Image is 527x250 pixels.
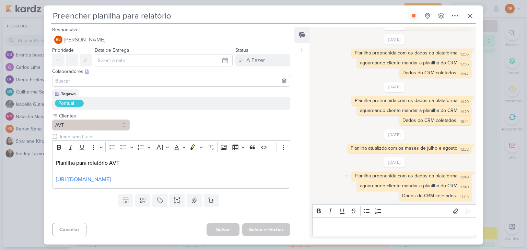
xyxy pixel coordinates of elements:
div: 12:32 [460,147,469,152]
input: Buscar [54,77,289,85]
div: 12:35 [460,62,469,67]
label: Clientes [58,112,130,120]
button: RB [PERSON_NAME] [52,34,290,46]
div: 14:29 [460,109,469,115]
div: Colaboradores [52,68,290,75]
div: 15:47 [460,72,469,77]
div: A Fazer [246,56,265,64]
div: Dados do CRM coletados. [402,117,457,123]
div: 12:49 [460,185,469,190]
div: Editor editing area: main [52,154,290,189]
button: AVT [52,120,130,130]
div: Rogerio Bispo [54,36,62,44]
div: Editor editing area: main [312,217,476,236]
div: Editor toolbar [52,140,290,154]
div: 14:29 [460,99,469,105]
label: Prioridade [52,47,74,53]
span: [PERSON_NAME] [64,36,105,44]
p: RB [56,38,61,42]
div: 17:03 [460,195,469,200]
div: Dados do CRM coletados. [402,193,457,199]
div: Planilha preenchida com os dados da plataforma [355,98,457,103]
div: Planilha preenchida com os dados da plataforma [355,50,457,56]
input: Texto sem título [58,133,290,140]
div: aguardando cliente mandar a planilha do CRM [360,60,457,66]
div: aguardando cliente mandar a planilha do CRM [360,183,457,189]
div: 12:35 [460,52,469,57]
div: Dados do CRM coletados. [402,70,457,76]
div: Tagawa [61,91,76,97]
div: aguardando cliente mandar a planilha do CRM [360,108,457,113]
div: Editor toolbar [312,204,476,218]
button: Cancelar [52,223,86,236]
label: Data de Entrega [95,47,129,53]
div: 12:49 [460,175,469,180]
a: [URL][DOMAIN_NAME] [56,176,111,183]
button: A Fazer [235,54,290,66]
label: Responsável [52,27,80,33]
input: Kard Sem Título [51,10,406,22]
div: Planilha preenchida com os dados da plataforma [355,173,457,179]
div: Parar relógio [411,13,417,18]
input: Select a date [95,54,233,66]
p: Planilha para relatório AVT [56,159,286,167]
div: Planilha atualizda com os meses de julho e agosto [351,145,457,151]
div: 16:44 [460,119,469,125]
div: Pontual [58,100,74,107]
label: Status [235,47,248,53]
